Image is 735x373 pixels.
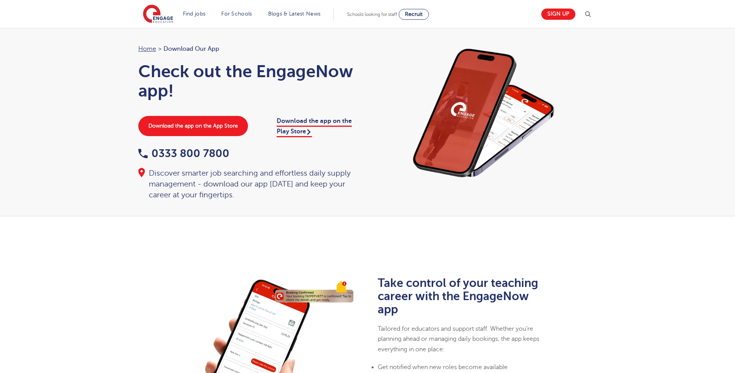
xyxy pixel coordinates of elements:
a: Blogs & Latest News [268,11,321,17]
a: Recruit [399,9,429,20]
a: Find jobs [183,11,206,17]
span: > [158,45,162,52]
span: Tailored for educators and support staff. Whether you’re planning ahead or managing daily booking... [378,325,539,353]
a: Download the app on the App Store [138,116,248,136]
span: Get notified when new roles become available [378,364,508,371]
span: Recruit [405,11,423,17]
a: Sign up [541,9,575,20]
nav: breadcrumb [138,44,360,54]
b: Take control of your teaching career with the EngageNow app [378,276,538,316]
a: For Schools [221,11,252,17]
h1: Check out the EngageNow app! [138,62,360,100]
a: 0333 800 7800 [138,147,229,159]
img: Engage Education [143,5,173,24]
span: Schools looking for staff [347,12,397,17]
span: Download our app [164,44,219,54]
div: Discover smarter job searching and effortless daily supply management - download our app [DATE] a... [138,168,360,200]
a: Download the app on the Play Store [277,117,352,137]
a: Home [138,45,156,52]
